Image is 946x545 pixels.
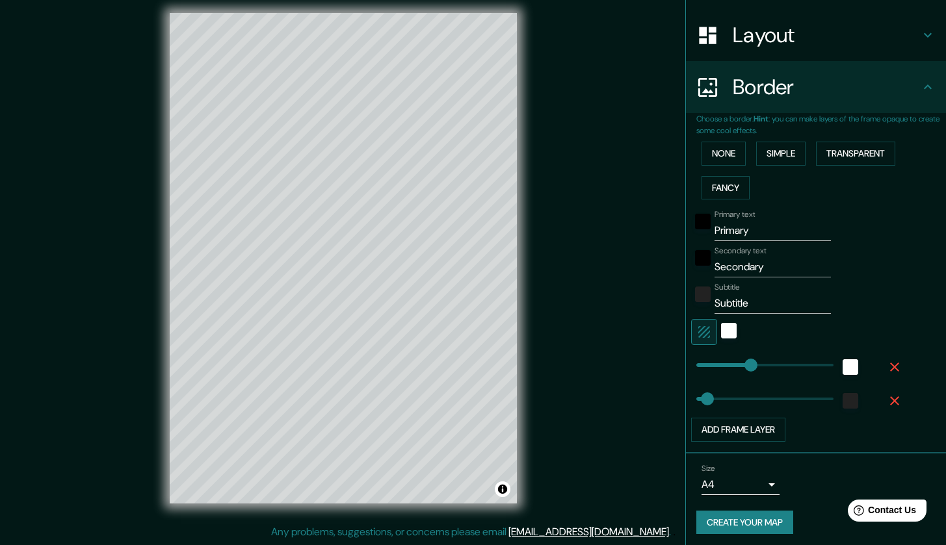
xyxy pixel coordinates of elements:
[695,286,711,302] button: color-222222
[673,524,676,540] div: .
[721,323,737,338] button: white
[671,524,673,540] div: .
[495,481,510,497] button: Toggle attribution
[843,359,858,375] button: white
[702,463,715,474] label: Size
[702,176,750,200] button: Fancy
[686,9,946,61] div: Layout
[843,393,858,409] button: color-222222
[715,282,740,293] label: Subtitle
[715,209,755,220] label: Primary text
[702,142,746,166] button: None
[702,474,780,495] div: A4
[695,250,711,266] button: black
[686,61,946,113] div: Border
[830,494,932,531] iframe: Help widget launcher
[695,214,711,229] button: black
[816,142,895,166] button: Transparent
[696,113,946,136] p: Choose a border. : you can make layers of the frame opaque to create some cool effects.
[696,511,793,535] button: Create your map
[271,524,671,540] p: Any problems, suggestions, or concerns please email .
[733,22,920,48] h4: Layout
[715,246,767,257] label: Secondary text
[754,114,769,124] b: Hint
[691,418,785,442] button: Add frame layer
[733,74,920,100] h4: Border
[508,525,669,539] a: [EMAIL_ADDRESS][DOMAIN_NAME]
[756,142,806,166] button: Simple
